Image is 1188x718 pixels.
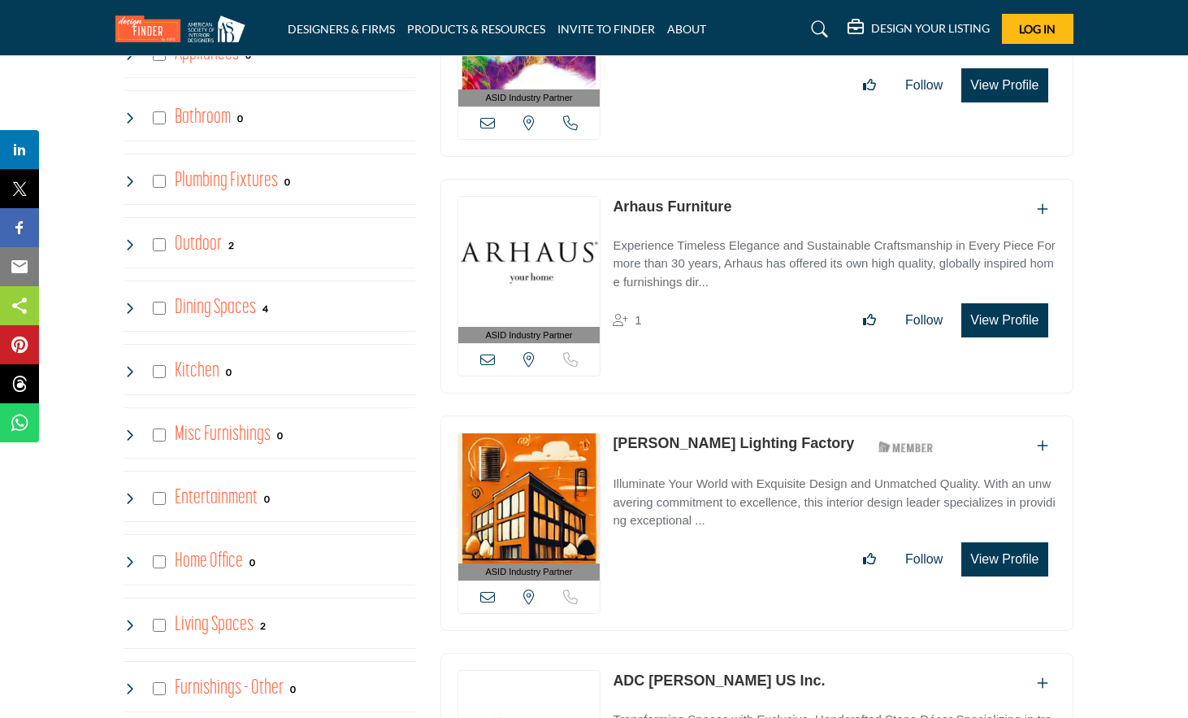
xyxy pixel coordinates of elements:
[153,682,166,695] input: Select Furnishings - Other checkbox
[1037,439,1048,453] a: Add To List
[175,230,222,259] h4: Outdoor: Patio sets, chaises, dining sets and lounges to extend living space.
[277,428,283,442] div: 0 Results For Misc Furnishings
[485,565,572,579] span: ASID Industry Partner
[1019,22,1056,36] span: Log In
[1002,14,1073,44] button: Log In
[249,557,255,568] b: 0
[153,619,166,632] input: Select Living Spaces checkbox
[284,176,290,188] b: 0
[848,20,990,39] div: DESIGN YOUR LISTING
[796,16,839,42] a: Search
[613,672,825,689] a: ADC [PERSON_NAME] US Inc.
[153,492,166,505] input: Select Entertainment checkbox
[237,113,243,124] b: 0
[264,491,270,506] div: 0 Results For Entertainment
[613,227,1056,292] a: Experience Timeless Elegance and Sustainable Craftsmanship in Every Piece For more than 30 years,...
[249,555,255,569] div: 0 Results For Home Office
[667,22,706,36] a: ABOUT
[260,620,266,632] b: 2
[262,303,268,315] b: 4
[635,313,641,327] span: 1
[613,311,641,330] div: Followers
[485,91,572,105] span: ASID Industry Partner
[871,21,990,36] h5: DESIGN YOUR LISTING
[407,22,545,36] a: PRODUCTS & RESOURCES
[613,198,731,215] a: Arhaus Furniture
[961,542,1047,577] button: View Profile
[153,365,166,378] input: Select Kitchen checkbox
[557,22,655,36] a: INVITE TO FINDER
[613,435,854,451] a: [PERSON_NAME] Lighting Factory
[175,674,284,703] h4: Furnishings - Other: Furnishings - Other
[613,465,1056,530] a: Illuminate Your World with Exquisite Design and Unmatched Quality. With an unwavering commitment ...
[115,15,254,42] img: Site Logo
[869,437,943,457] img: ASID Members Badge Icon
[175,103,231,132] h4: Bathroom: Bathroom
[852,543,887,576] button: Like listing
[290,684,296,695] b: 0
[175,611,254,639] h4: Living Spaces: Sofas, chairs, ottomans, coffee tables for lounging and gathering.
[852,69,887,102] button: Like listing
[237,111,243,125] div: 0 Results For Bathroom
[262,301,268,315] div: 4 Results For Dining Spaces
[153,238,166,251] input: Select Outdoor checkbox
[175,547,243,576] h4: Home Office: Desks, file cabinets, chairs and shelving for productivity and organization.
[153,429,166,442] input: Select Misc Furnishings checkbox
[895,543,953,576] button: Follow
[613,196,731,218] p: Arhaus Furniture
[228,240,234,251] b: 2
[961,303,1047,337] button: View Profile
[153,175,166,188] input: Select Plumbing Fixtures checkbox
[458,197,601,344] a: ASID Industry Partner
[458,433,601,581] a: ASID Industry Partner
[1037,202,1048,216] a: Add To List
[284,174,290,189] div: 0 Results For Plumbing Fixtures
[895,304,953,337] button: Follow
[613,237,1056,292] p: Experience Timeless Elegance and Sustainable Craftsmanship in Every Piece For more than 30 years,...
[613,433,854,455] p: Hinkley Lighting Factory
[264,494,270,505] b: 0
[613,475,1056,530] p: Illuminate Your World with Exquisite Design and Unmatched Quality. With an unwavering commitment ...
[961,68,1047,102] button: View Profile
[153,555,166,568] input: Select Home Office checkbox
[458,433,601,564] img: Hinkley Lighting Factory
[175,294,256,322] h4: Dining Spaces: Dining tables, buffets, hutches and chairs for meals with family and friends.
[153,302,166,315] input: Select Dining Spaces checkbox
[458,197,601,327] img: Arhaus Furniture
[290,681,296,696] div: 0 Results For Furnishings - Other
[226,364,232,379] div: 0 Results For Kitchen
[175,420,271,449] h4: Misc Furnishings: Desks, conference tables, chairs and reception furnishings for workplaces.
[175,167,278,195] h4: Plumbing Fixtures: Faucets, shower systems, toilets and more to supply water.
[613,670,825,692] p: ADC Dommel US Inc.
[228,237,234,252] div: 2 Results For Outdoor
[852,304,887,337] button: Like listing
[485,329,572,342] span: ASID Industry Partner
[175,484,258,512] h4: Entertainment: Bars, games tables, seating and storage integrate leisure and fun.
[288,22,395,36] a: DESIGNERS & FIRMS
[226,367,232,378] b: 0
[175,357,219,385] h4: Kitchen: Kitchen
[1037,677,1048,690] a: Add To List
[277,430,283,442] b: 0
[895,69,953,102] button: Follow
[260,618,266,633] div: 2 Results For Living Spaces
[153,111,166,124] input: Select Bathroom checkbox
